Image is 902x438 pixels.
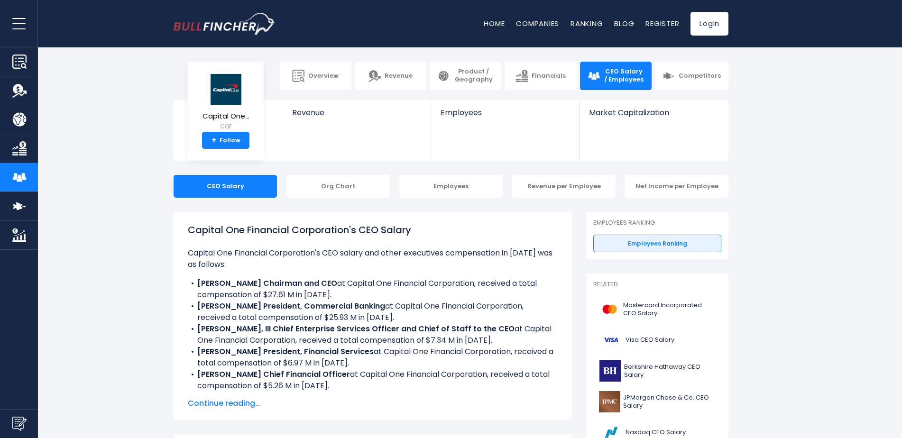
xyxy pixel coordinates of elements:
span: Berkshire Hathaway CEO Salary [624,363,716,379]
a: Visa CEO Salary [593,327,721,353]
div: Org Chart [286,175,390,198]
span: Mastercard Incorporated CEO Salary [623,301,716,318]
strong: + [212,136,216,145]
span: Continue reading... [188,398,558,409]
span: Market Capitalization [589,108,718,117]
img: MA logo [599,299,620,320]
span: Visa CEO Salary [626,336,674,344]
a: Overview [280,62,351,90]
li: at Capital One Financial Corporation, received a total compensation of $25.93 M in [DATE]. [188,301,558,323]
a: Competitors [655,62,728,90]
div: Employees [399,175,503,198]
span: JPMorgan Chase & Co. CEO Salary [623,394,716,410]
a: Companies [516,18,559,28]
span: Revenue [385,72,413,80]
b: [PERSON_NAME] President, Financial Services [197,346,374,357]
a: Product / Geography [430,62,501,90]
b: [PERSON_NAME] Chief Financial Officer [197,369,350,380]
p: Employees Ranking [593,219,721,227]
b: [PERSON_NAME] Chairman and CEO [197,278,337,289]
img: BRK-B logo [599,360,621,382]
div: Net Income per Employee [625,175,728,198]
p: Related [593,281,721,289]
span: Capital One... [202,112,249,120]
a: Go to homepage [174,13,276,35]
h1: Capital One Financial Corporation's CEO Salary [188,223,558,237]
a: Employees [431,100,579,133]
a: Market Capitalization [580,100,727,133]
a: Register [645,18,679,28]
b: [PERSON_NAME], III Chief Enterprise Services Officer and Chief of Staff to the CEO [197,323,515,334]
a: Berkshire Hathaway CEO Salary [593,358,721,384]
a: Financials [505,62,576,90]
span: Competitors [679,72,721,80]
a: Home [484,18,505,28]
span: Financials [532,72,566,80]
div: CEO Salary [174,175,277,198]
img: bullfincher logo [174,13,276,35]
span: Product / Geography [453,68,494,84]
span: Revenue [292,108,422,117]
a: Mastercard Incorporated CEO Salary [593,296,721,322]
a: Blog [614,18,634,28]
li: at Capital One Financial Corporation, received a total compensation of $5.26 M in [DATE]. [188,369,558,392]
a: CEO Salary / Employees [580,62,652,90]
li: at Capital One Financial Corporation, received a total compensation of $6.97 M in [DATE]. [188,346,558,369]
a: Ranking [571,18,603,28]
span: Nasdaq CEO Salary [626,429,686,437]
a: Revenue [283,100,431,133]
b: [PERSON_NAME] President, Commercial Banking [197,301,385,311]
span: Overview [308,72,339,80]
img: JPM logo [599,391,620,412]
a: Login [690,12,728,36]
span: CEO Salary / Employees [604,68,644,84]
a: Capital One... COF [202,73,250,132]
a: JPMorgan Chase & Co. CEO Salary [593,389,721,415]
a: Employees Ranking [593,235,721,253]
span: Employees [441,108,569,117]
li: at Capital One Financial Corporation, received a total compensation of $27.61 M in [DATE]. [188,278,558,301]
small: COF [202,122,249,131]
p: Capital One Financial Corporation's CEO salary and other executives compensation in [DATE] was as... [188,247,558,270]
img: V logo [599,329,623,351]
a: Revenue [355,62,426,90]
div: Revenue per Employee [512,175,616,198]
li: at Capital One Financial Corporation, received a total compensation of $7.34 M in [DATE]. [188,323,558,346]
a: +Follow [202,132,249,149]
